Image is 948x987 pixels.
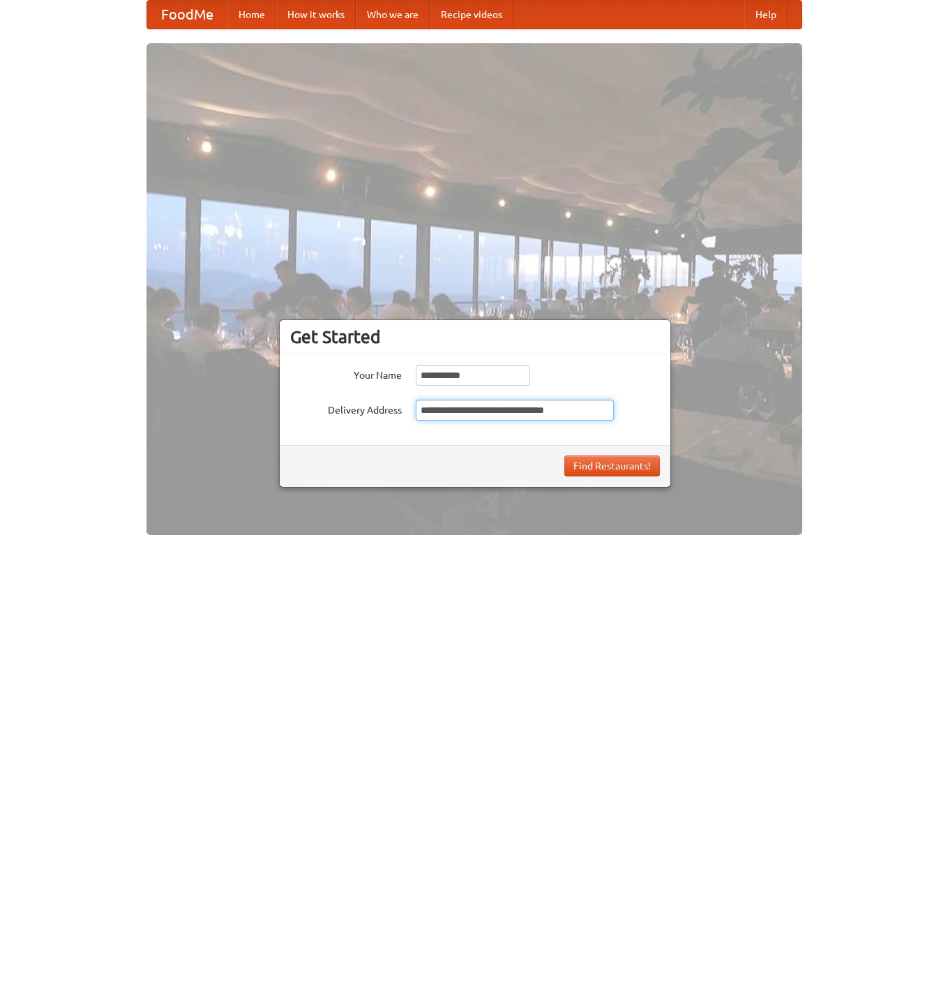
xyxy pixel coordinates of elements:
a: Recipe videos [430,1,513,29]
a: Home [227,1,276,29]
h3: Get Started [290,326,660,347]
label: Delivery Address [290,400,402,417]
a: Who we are [356,1,430,29]
a: Help [744,1,788,29]
a: How it works [276,1,356,29]
label: Your Name [290,365,402,382]
a: FoodMe [147,1,227,29]
button: Find Restaurants! [564,455,660,476]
